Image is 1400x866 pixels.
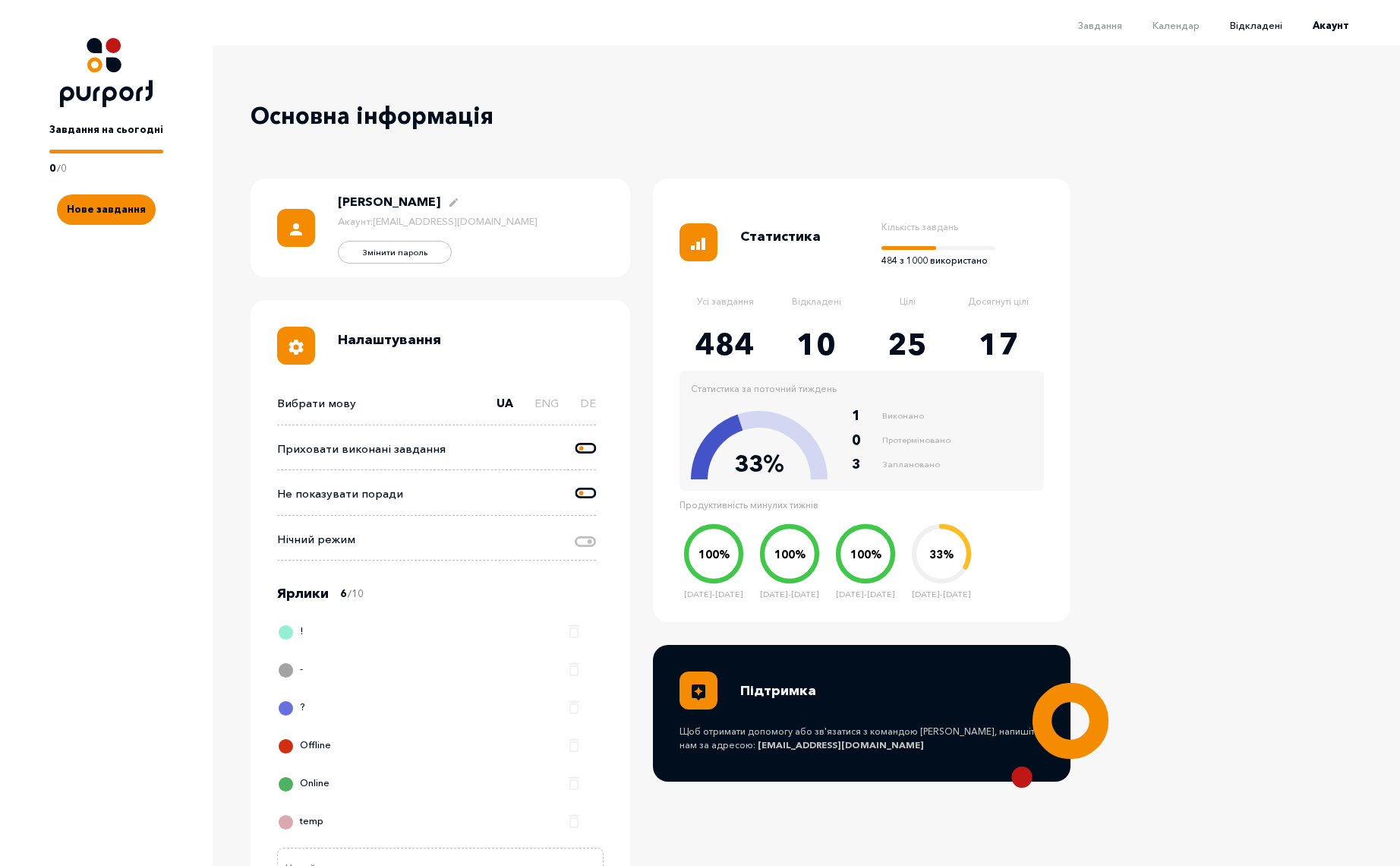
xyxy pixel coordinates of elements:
p: Завдання на сьогодні [49,122,163,137]
a: Create new task [57,175,156,225]
div: 3 [852,454,878,475]
div: - [281,658,303,688]
p: 33 % [721,447,797,481]
text: 100 % [698,548,730,561]
p: [DATE]-[DATE] [907,588,976,601]
p: [DATE]-[DATE] [755,588,824,601]
p: Ярлики [277,583,329,604]
text: 33 % [929,548,954,561]
p: Відкладені [771,295,862,325]
button: Delete label [560,772,577,789]
p: 484 з 1000 використано [881,254,995,267]
p: Статистика [740,226,821,247]
span: Виконано [882,409,924,422]
p: 10 [771,321,862,367]
span: Відкладені [1230,19,1282,31]
p: Усі завдання [680,295,771,325]
a: [EMAIL_ADDRESS][DOMAIN_NAME] [758,739,924,751]
label: DE [580,395,596,425]
p: 484 [680,321,771,367]
p: 0 [49,161,55,176]
p: / 10 [348,586,364,602]
button: Create new task [57,194,156,225]
p: Підтримка [740,681,816,701]
p: Вибрати мову [277,395,356,412]
a: Завдання [1048,19,1122,31]
div: 0 [852,430,878,450]
p: 0 [61,161,67,176]
span: Завдання [1078,19,1122,31]
span: Акаунт [1313,19,1349,31]
img: Logo icon [60,38,153,107]
p: / [57,161,61,176]
p: 6 [340,586,346,614]
label: UA [497,395,513,425]
p: 17 [953,321,1044,367]
a: Завдання на сьогодні0/0 [49,107,163,175]
p: Акаунт : [EMAIL_ADDRESS][DOMAIN_NAME] [338,214,538,229]
div: ! [281,620,304,650]
div: ? [281,696,305,726]
button: Delete label [560,696,577,713]
p: [PERSON_NAME] [338,192,440,210]
text: 100 % [850,548,881,561]
p: [DATE]-[DATE] [831,588,900,601]
span: Заплановано [882,458,940,471]
a: Відкладені [1200,19,1282,31]
div: Online [281,772,330,802]
button: Delete label [560,658,577,675]
p: Нічний режим [277,531,355,548]
p: Досягнуті цілі [953,295,1044,325]
div: Offline [281,734,331,764]
a: Акаунт [1282,19,1349,31]
p: Основна інформація [251,99,554,133]
button: Delete label [560,734,577,751]
p: Статистика за поточний тиждень [691,382,837,396]
p: Кількість завдань [881,220,995,234]
p: [DATE]-[DATE] [680,588,748,601]
p: 25 [862,321,953,367]
button: Delete label [560,620,577,637]
span: Протерміновано [882,434,951,447]
text: 100 % [774,548,806,561]
span: Нове завдання [67,203,146,215]
p: Продуктивність минулих тижнів [680,498,983,512]
p: Цілі [862,295,953,325]
div: temp [281,810,323,840]
label: ENG [534,395,559,425]
p: Приховати виконані завдання [277,441,446,458]
span: Календар [1152,19,1200,31]
button: Edit password [338,241,452,264]
p: Налаштування [338,330,441,350]
a: Календар [1122,19,1200,31]
p: Не показувати поради [277,485,403,503]
div: 1 [852,406,878,426]
b: Щоб отримати допомогу або зв'язатися з командою [PERSON_NAME], напишіть нам за адресою : [680,725,1044,752]
button: Delete label [560,810,577,826]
